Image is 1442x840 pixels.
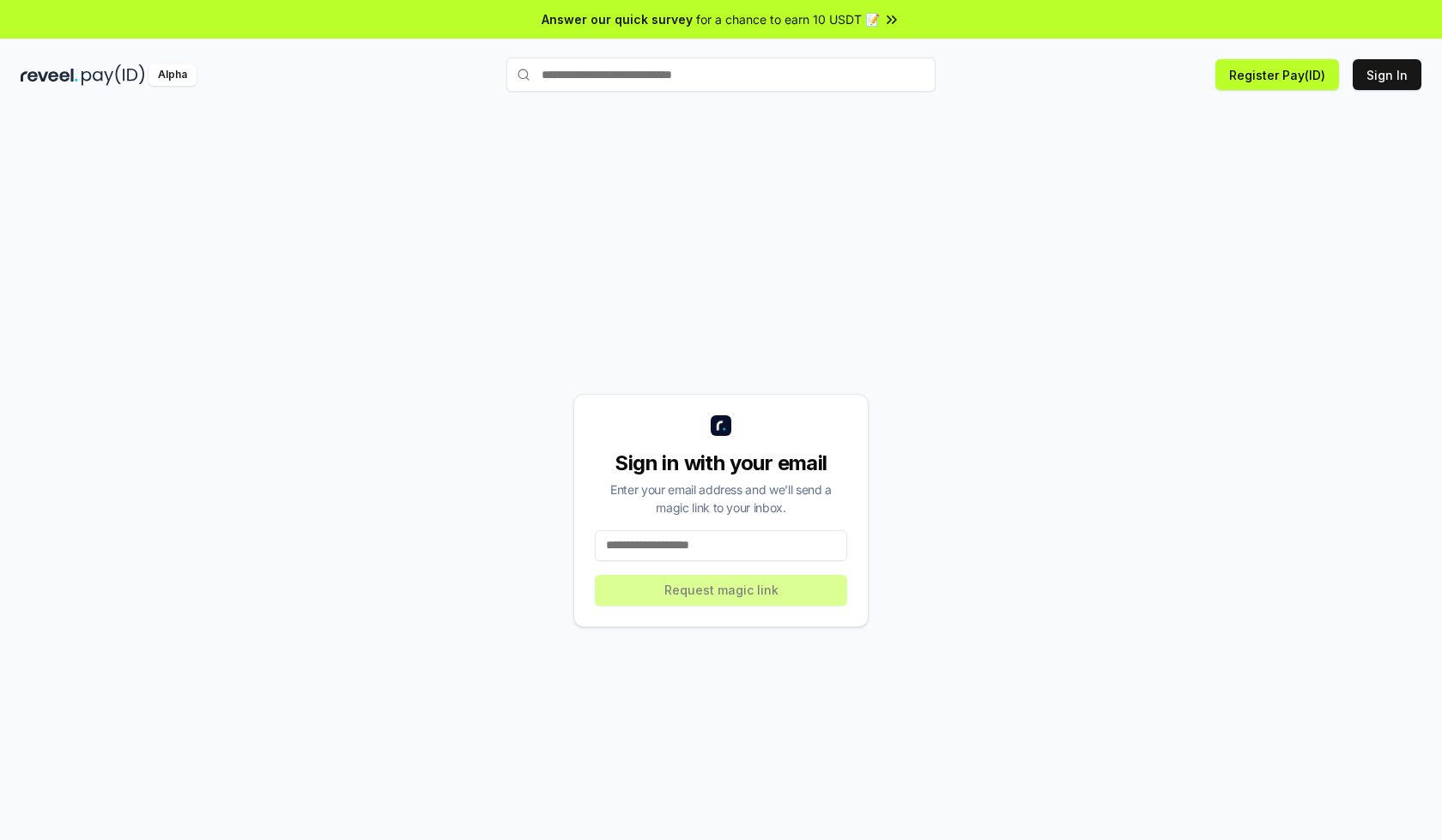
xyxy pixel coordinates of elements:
div: Alpha [148,64,197,86]
button: Sign In [1353,59,1421,90]
span: Answer our quick survey [542,10,693,28]
span: for a chance to earn 10 USDT 📝 [696,10,880,28]
img: logo_small [711,415,731,436]
button: Register Pay(ID) [1215,59,1339,90]
img: pay_id [82,64,145,86]
div: Sign in with your email [595,450,847,477]
div: Enter your email address and we’ll send a magic link to your inbox. [595,480,847,517]
img: reveel_dark [21,64,78,86]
